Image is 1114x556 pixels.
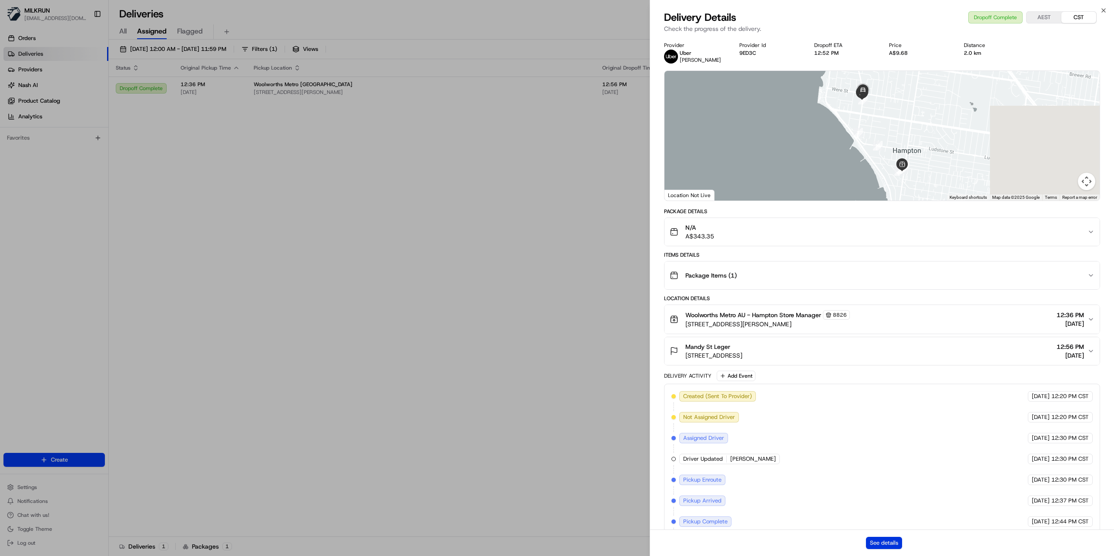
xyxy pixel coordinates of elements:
[889,50,950,57] div: A$9.68
[683,497,721,505] span: Pickup Arrived
[664,218,1100,246] button: N/AA$343.35
[739,50,756,57] button: 9ED3C
[664,10,736,24] span: Delivery Details
[1051,413,1089,421] span: 12:20 PM CST
[1057,319,1084,328] span: [DATE]
[680,50,691,57] span: Uber
[685,223,714,232] span: N/A
[667,189,695,201] img: Google
[894,166,904,176] div: 5
[685,320,850,328] span: [STREET_ADDRESS][PERSON_NAME]
[1057,311,1084,319] span: 12:36 PM
[992,195,1040,200] span: Map data ©2025 Google
[833,311,847,318] span: 8826
[739,42,800,49] div: Provider Id
[664,305,1100,334] button: Woolworths Metro AU - Hampton Store Manager8826[STREET_ADDRESS][PERSON_NAME]12:36 PM[DATE]
[1032,518,1050,526] span: [DATE]
[664,24,1100,33] p: Check the progress of the delivery.
[683,455,723,463] span: Driver Updated
[685,271,737,280] span: Package Items ( 1 )
[664,251,1100,258] div: Items Details
[683,434,724,442] span: Assigned Driver
[1051,455,1089,463] span: 12:30 PM CST
[964,50,1025,57] div: 2.0 km
[664,337,1100,365] button: Mandy St Leger[STREET_ADDRESS]12:56 PM[DATE]
[685,232,714,241] span: A$343.35
[1032,455,1050,463] span: [DATE]
[1051,497,1089,505] span: 12:37 PM CST
[853,128,863,137] div: 3
[1051,476,1089,484] span: 12:30 PM CST
[814,42,875,49] div: Dropoff ETA
[1051,434,1089,442] span: 12:30 PM CST
[1051,392,1089,400] span: 12:20 PM CST
[1062,195,1097,200] a: Report a map error
[664,295,1100,302] div: Location Details
[1057,351,1084,360] span: [DATE]
[683,476,721,484] span: Pickup Enroute
[1061,12,1096,23] button: CST
[664,372,711,379] div: Delivery Activity
[664,208,1100,215] div: Package Details
[685,311,821,319] span: Woolworths Metro AU - Hampton Store Manager
[889,42,950,49] div: Price
[667,189,695,201] a: Open this area in Google Maps (opens a new window)
[964,42,1025,49] div: Distance
[1078,173,1095,190] button: Map camera controls
[1051,518,1089,526] span: 12:44 PM CST
[866,537,902,549] button: See details
[1032,476,1050,484] span: [DATE]
[683,413,735,421] span: Not Assigned Driver
[1032,434,1050,442] span: [DATE]
[1057,342,1084,351] span: 12:56 PM
[664,50,678,64] img: uber-new-logo.jpeg
[814,50,875,57] div: 12:52 PM
[717,371,755,381] button: Add Event
[685,342,730,351] span: Mandy St Leger
[680,57,721,64] span: [PERSON_NAME]
[873,141,882,151] div: 10
[685,351,742,360] span: [STREET_ADDRESS]
[683,518,728,526] span: Pickup Complete
[683,392,752,400] span: Created (Sent To Provider)
[664,261,1100,289] button: Package Items (1)
[1027,12,1061,23] button: AEST
[1045,195,1057,200] a: Terms
[664,42,725,49] div: Provider
[730,455,776,463] span: [PERSON_NAME]
[1032,497,1050,505] span: [DATE]
[1032,392,1050,400] span: [DATE]
[1032,413,1050,421] span: [DATE]
[664,190,715,201] div: Location Not Live
[950,194,987,201] button: Keyboard shortcuts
